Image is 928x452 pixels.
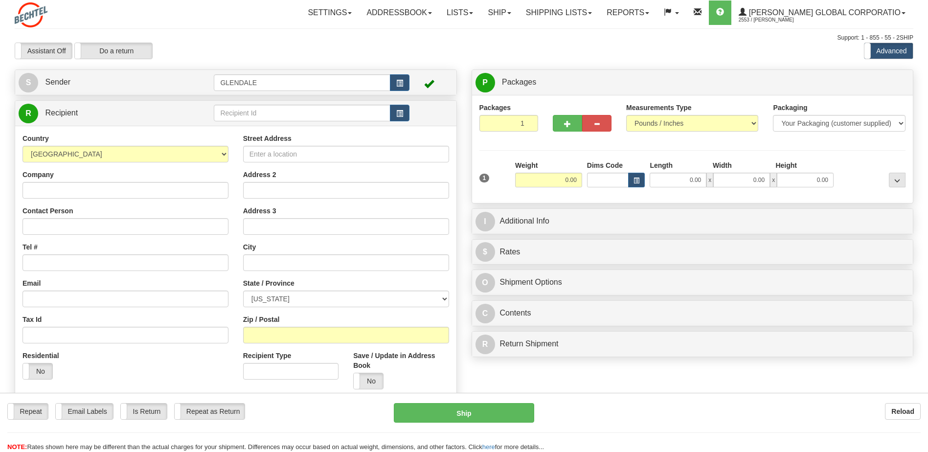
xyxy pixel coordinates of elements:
label: Country [23,134,49,143]
span: P [475,73,495,92]
iframe: chat widget [905,176,927,276]
a: $Rates [475,242,910,262]
span: $ [475,242,495,262]
a: Addressbook [359,0,439,25]
span: R [475,335,495,354]
label: Tax Id [23,315,42,324]
span: S [19,73,38,92]
label: Email [23,278,41,288]
label: Packaging [773,103,807,113]
span: O [475,273,495,293]
label: Measurements Type [626,103,692,113]
span: 1 [479,174,490,182]
a: [PERSON_NAME] Global Corporatio 2553 / [PERSON_NAME] [731,0,913,25]
a: Settings [300,0,359,25]
input: Recipient Id [214,105,390,121]
span: NOTE: [7,443,27,451]
span: [PERSON_NAME] Global Corporatio [747,8,901,17]
a: R Recipient [19,103,192,123]
span: I [475,212,495,231]
label: Company [23,170,54,180]
label: Repeat [8,404,48,419]
label: Assistant Off [15,43,72,59]
span: x [706,173,713,187]
a: Shipping lists [519,0,599,25]
label: Advanced [864,43,913,59]
div: Support: 1 - 855 - 55 - 2SHIP [15,34,913,42]
label: Address 3 [243,206,276,216]
label: Height [775,160,797,170]
a: Lists [439,0,480,25]
label: Address 2 [243,170,276,180]
span: Recipient [45,109,78,117]
span: Sender [45,78,70,86]
label: No [354,373,383,389]
button: Reload [885,403,921,420]
label: Weight [515,160,538,170]
label: Tel # [23,242,38,252]
a: RReturn Shipment [475,334,910,354]
label: Email Labels [56,404,113,419]
a: Ship [480,0,518,25]
label: No [23,363,52,379]
span: 2553 / [PERSON_NAME] [739,15,812,25]
img: logo2553.jpg [15,2,47,27]
label: Contact Person [23,206,73,216]
label: Dims Code [587,160,623,170]
a: here [482,443,495,451]
label: Save / Update in Address Book [353,351,449,370]
a: CContents [475,303,910,323]
label: Recipient Type [243,351,292,361]
label: Street Address [243,134,292,143]
div: ... [889,173,905,187]
label: Packages [479,103,511,113]
input: Enter a location [243,146,449,162]
label: Width [713,160,732,170]
a: OShipment Options [475,272,910,293]
a: Reports [599,0,656,25]
button: Ship [394,403,534,423]
label: Residential [23,351,59,361]
label: City [243,242,256,252]
a: IAdditional Info [475,211,910,231]
a: P Packages [475,72,910,92]
label: Repeat as Return [175,404,245,419]
a: S Sender [19,72,214,92]
span: Packages [502,78,536,86]
label: Do a return [75,43,152,59]
span: C [475,304,495,323]
span: R [19,104,38,123]
label: Length [650,160,673,170]
input: Sender Id [214,74,390,91]
label: Zip / Postal [243,315,280,324]
b: Reload [891,407,914,415]
label: State / Province [243,278,294,288]
span: x [770,173,777,187]
label: Is Return [121,404,167,419]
